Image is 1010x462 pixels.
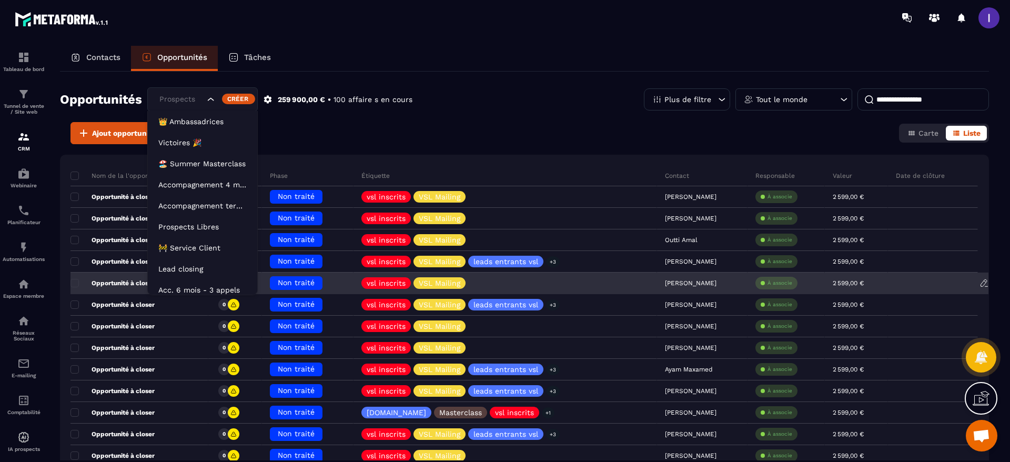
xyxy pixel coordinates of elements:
p: Étiquette [361,172,390,180]
span: Ajout opportunité [92,128,156,138]
img: automations [17,278,30,290]
p: Opportunité à closer [70,322,155,330]
p: VSL Mailing [419,193,460,200]
p: 100 affaire s en cours [334,95,412,105]
p: 2 599,00 € [833,430,864,438]
p: vsl inscrits [367,279,406,287]
img: scheduler [17,204,30,217]
p: 2 599,00 € [833,452,864,459]
p: Contacts [86,53,120,62]
p: Automatisations [3,256,45,262]
p: 🚧 Service Client [158,243,247,253]
p: VSL Mailing [419,387,460,395]
img: email [17,357,30,370]
span: Non traité [278,257,315,265]
a: emailemailE-mailing [3,349,45,386]
p: leads entrants vsl [473,258,538,265]
p: Accompagnement terminé [158,200,247,211]
p: 0 [223,366,226,373]
img: automations [17,167,30,180]
p: vsl inscrits [367,366,406,373]
p: leads entrants vsl [473,387,538,395]
span: Non traité [278,343,315,351]
p: À associe [767,387,792,395]
p: Opportunité à closer [70,193,155,201]
p: À associe [767,258,792,265]
p: vsl inscrits [367,430,406,438]
p: 0 [223,430,226,438]
p: CRM [3,146,45,152]
p: À associe [767,215,792,222]
p: 2 599,00 € [833,387,864,395]
p: Opportunité à closer [70,365,155,374]
p: Accompagnement 4 mois [158,179,247,190]
p: vsl inscrits [367,452,406,459]
p: VSL Mailing [419,323,460,330]
p: Comptabilité [3,409,45,415]
span: Non traité [278,429,315,438]
p: vsl inscrits [367,344,406,351]
p: 👑 Ambassadrices [158,116,247,127]
span: Non traité [278,365,315,373]
p: leads entrants vsl [473,366,538,373]
p: Tâches [244,53,271,62]
p: 0 [223,387,226,395]
p: Opportunité à closer [70,344,155,352]
a: automationsautomationsAutomatisations [3,233,45,270]
p: vsl inscrits [367,193,406,200]
a: Ouvrir le chat [966,420,997,451]
span: Non traité [278,214,315,222]
a: Tâches [218,46,281,71]
div: Créer [222,94,255,104]
button: Carte [901,126,945,140]
p: 2 599,00 € [833,301,864,308]
p: Tunnel de vente / Site web [3,103,45,115]
p: Opportunité à closer [70,214,155,223]
p: Masterclass [439,409,482,416]
p: +3 [546,364,560,375]
p: Plus de filtre [664,96,711,103]
p: 2 599,00 € [833,215,864,222]
p: Tableau de bord [3,66,45,72]
span: Non traité [278,451,315,459]
p: Contact [665,172,689,180]
p: 0 [223,301,226,308]
p: IA prospects [3,446,45,452]
p: vsl inscrits [495,409,534,416]
p: VSL Mailing [419,366,460,373]
span: Non traité [278,408,315,416]
p: À associe [767,452,792,459]
p: Opportunités [157,53,207,62]
span: Liste [963,129,981,137]
a: schedulerschedulerPlanificateur [3,196,45,233]
p: Opportunité à closer [70,236,155,244]
p: Opportunité à closer [70,430,155,438]
p: 2 599,00 € [833,258,864,265]
p: vsl inscrits [367,258,406,265]
p: +3 [546,429,560,440]
p: À associe [767,344,792,351]
a: formationformationCRM [3,123,45,159]
p: Réseaux Sociaux [3,330,45,342]
button: Ajout opportunité [70,122,163,144]
a: automationsautomationsWebinaire [3,159,45,196]
p: • [328,95,331,105]
p: VSL Mailing [419,279,460,287]
p: 2 599,00 € [833,409,864,416]
p: 0 [223,323,226,330]
input: Search for option [157,94,205,105]
img: accountant [17,394,30,407]
p: Lead closing [158,264,247,274]
img: formation [17,88,30,101]
p: 259 900,00 € [278,95,325,105]
p: VSL Mailing [419,452,460,459]
p: [DOMAIN_NAME] [367,409,426,416]
p: Tout le monde [756,96,807,103]
p: À associe [767,430,792,438]
p: VSL Mailing [419,344,460,351]
img: automations [17,431,30,444]
a: automationsautomationsEspace membre [3,270,45,307]
img: logo [15,9,109,28]
p: VSL Mailing [419,301,460,308]
span: Non traité [278,278,315,287]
